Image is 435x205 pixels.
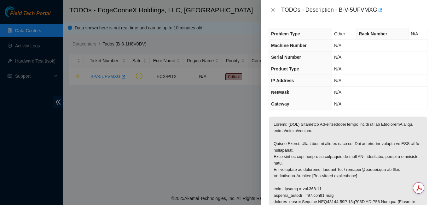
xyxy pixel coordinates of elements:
span: Other [334,31,345,36]
span: N/A [334,78,341,83]
div: TODOs - Description - B-V-5UFVMXG [281,5,427,15]
button: Close [269,7,277,13]
span: Gateway [271,101,289,106]
span: Problem Type [271,31,300,36]
span: Machine Number [271,43,307,48]
span: Product Type [271,66,299,71]
span: close [270,8,275,13]
span: N/A [411,31,418,36]
span: N/A [334,55,341,60]
span: Serial Number [271,55,301,60]
span: N/A [334,101,341,106]
span: N/A [334,90,341,95]
span: Rack Number [359,31,387,36]
span: N/A [334,43,341,48]
span: N/A [334,66,341,71]
span: NetMask [271,90,289,95]
span: IP Address [271,78,294,83]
